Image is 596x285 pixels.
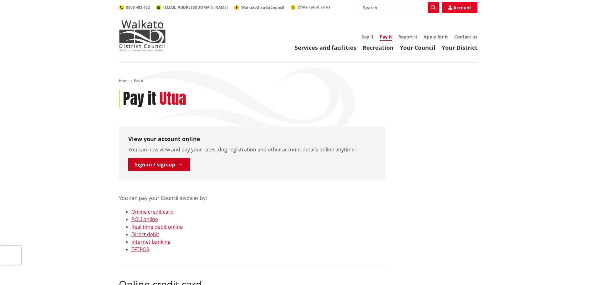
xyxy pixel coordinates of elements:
p: You can now view and pay your rates, dog registration and other account details online anytime! [128,146,376,153]
a: 0800 492 452 [119,5,150,10]
a: @WaikatoDistrict [291,4,330,10]
a: Online credit card [131,208,174,215]
span: WaikatoDistrictCouncil [241,5,284,10]
p: You can pay your Council invoices by: [119,187,385,202]
h1: Pay it [123,90,156,108]
a: [EMAIL_ADDRESS][DOMAIN_NAME] [156,5,228,10]
a: Account [442,2,477,13]
span: [EMAIL_ADDRESS][DOMAIN_NAME] [163,5,228,10]
a: Say it [362,34,374,40]
h3: View your account online [128,136,376,143]
a: Your Council [400,44,436,51]
a: Real time debit online [131,223,183,230]
a: Direct debit [131,231,159,238]
a: Apply for it [424,34,448,40]
iframe: Messenger Launcher [567,259,590,281]
a: EFTPOS [131,246,149,253]
a: Contact us [454,34,477,40]
a: Report it [398,34,417,40]
a: Recreation [363,44,394,51]
h2: Utua [160,90,186,108]
a: WaikatoDistrictCouncil [234,5,284,10]
a: Pay it [380,34,392,41]
span: 0800 492 452 [126,5,150,10]
a: Sign-in / sign-up [128,158,190,171]
a: Internet banking [131,238,171,245]
nav: breadcrumb [119,78,477,84]
span: Pay it [134,78,143,83]
a: Home [119,78,130,83]
input: Search input [359,2,439,13]
a: Your District [442,44,477,51]
img: Waikato District Council - Te Kaunihera aa Takiwaa o Waikato [119,20,166,51]
span: @WaikatoDistrict [298,4,330,10]
a: Services and facilities [295,44,356,51]
a: POLi online [131,216,158,223]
